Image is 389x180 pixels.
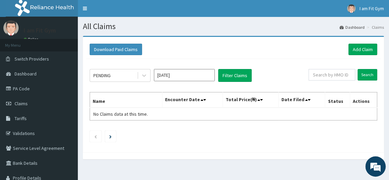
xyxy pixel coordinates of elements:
h1: All Claims [83,22,384,31]
span: I am Fit Gym [360,5,384,12]
input: Select Month and Year [154,69,215,81]
span: Tariffs [15,115,27,121]
th: Actions [350,92,377,108]
span: Switch Providers [15,56,49,62]
th: Status [325,92,350,108]
a: Online [24,37,40,42]
th: Total Price(₦) [223,92,279,108]
th: Date Filed [279,92,325,108]
li: Claims [365,24,384,30]
img: User Image [3,20,19,36]
th: Name [90,92,162,108]
span: No Claims data at this time. [93,111,148,117]
div: PENDING [93,72,111,79]
button: Filter Claims [218,69,252,82]
span: Dashboard [15,71,37,77]
a: Next page [109,133,112,139]
a: Dashboard [340,24,365,30]
a: Previous page [94,133,97,139]
p: I am Fit Gym [24,27,56,33]
input: Search by HMO ID [308,69,355,81]
button: Download Paid Claims [90,44,142,55]
img: User Image [347,4,356,13]
span: Claims [15,100,28,107]
th: Encounter Date [162,92,223,108]
a: Add Claim [348,44,377,55]
input: Search [358,69,377,81]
